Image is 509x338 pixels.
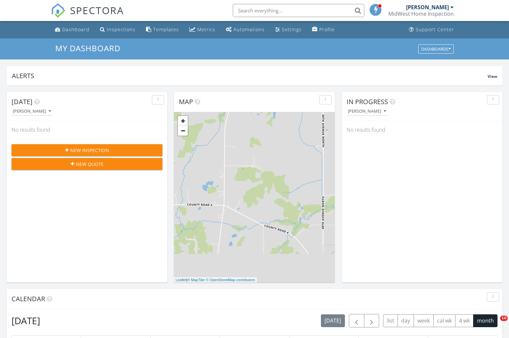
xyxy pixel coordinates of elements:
[418,44,454,54] button: Dashboards
[174,277,257,283] div: |
[233,26,265,33] div: Automations
[383,314,398,327] button: list
[406,24,457,36] a: Support Center
[143,24,182,36] a: Templates
[398,314,414,327] button: day
[176,278,186,282] a: Leaflet
[187,24,218,36] a: Metrics
[12,107,52,116] button: [PERSON_NAME]
[51,3,65,18] img: The Best Home Inspection Software - Spectora
[197,26,215,33] div: Metrics
[107,26,135,33] div: Inspections
[282,26,302,33] div: Settings
[62,26,89,33] div: Dashboard
[179,97,193,106] span: Map
[223,24,267,36] a: Automations (Basic)
[488,74,497,79] span: View
[12,97,33,106] span: [DATE]
[319,26,335,33] div: Profile
[178,116,188,126] a: Zoom in
[421,47,451,51] div: Dashboards
[52,24,92,36] a: Dashboard
[70,147,109,154] span: New Inspection
[12,314,40,327] h2: [DATE]
[206,278,255,282] a: © OpenStreetMap contributors
[12,158,162,170] button: New Quote
[347,107,387,116] button: [PERSON_NAME]
[7,121,167,139] div: No results found
[473,314,497,327] button: month
[347,97,388,106] span: In Progress
[55,43,120,54] span: My Dashboard
[233,4,364,17] input: Search everything...
[455,314,473,327] button: 4 wk
[13,109,51,114] div: [PERSON_NAME]
[97,24,138,36] a: Inspections
[153,26,179,33] div: Templates
[321,314,345,327] button: [DATE]
[487,316,502,331] iframe: Intercom live chat
[348,109,386,114] div: [PERSON_NAME]
[12,294,45,303] span: Calendar
[406,4,449,11] div: [PERSON_NAME]
[76,161,104,168] span: New Quote
[416,26,454,33] div: Support Center
[364,314,379,327] button: Next month
[51,9,124,23] a: SPECTORA
[273,24,304,36] a: Settings
[187,278,205,282] a: © MapTiler
[178,126,188,136] a: Zoom out
[12,144,162,156] button: New Inspection
[342,121,502,139] div: No results found
[433,314,456,327] button: cal wk
[500,316,508,321] span: 10
[349,314,364,327] button: Previous month
[70,3,124,17] span: SPECTORA
[309,24,337,36] a: Company Profile
[388,11,454,17] div: MidWest Home Inspection
[414,314,434,327] button: week
[12,71,488,80] div: Alerts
